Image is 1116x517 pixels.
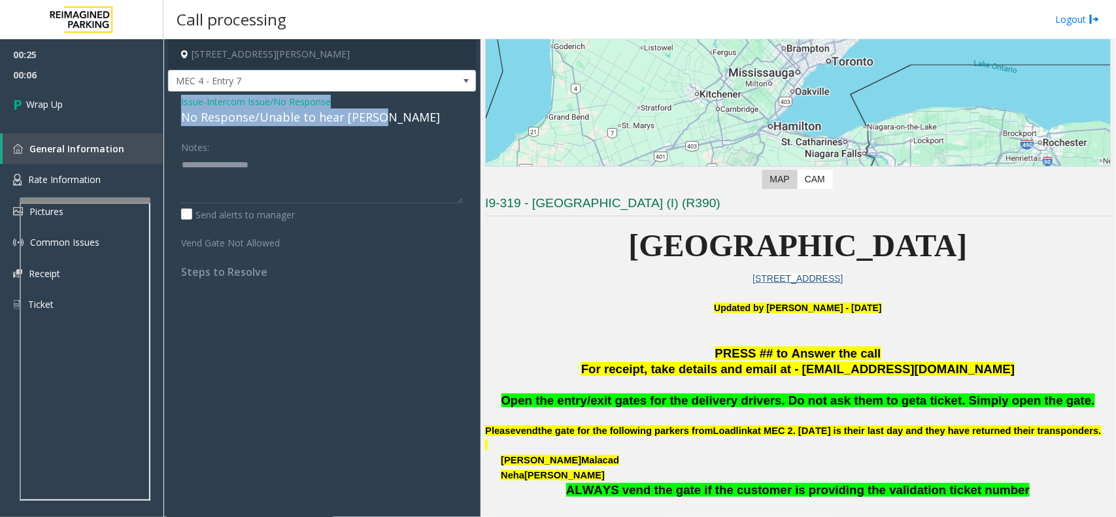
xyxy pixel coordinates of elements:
a: General Information [3,133,163,164]
b: Updated by [PERSON_NAME] - [DATE] [714,303,881,313]
label: Map [762,170,798,189]
label: Notes: [181,136,209,154]
span: Issue [181,95,203,108]
span: MEC 4 - Entry 7 [169,71,414,92]
span: Open the entry/exit gates for the delivery drivers. Do not ask them to get [501,393,921,407]
span: [PERSON_NAME] [524,470,605,481]
label: CAM [797,170,833,189]
span: [GEOGRAPHIC_DATA] [629,228,968,263]
img: logout [1089,12,1100,26]
span: at MEC 2. [DATE] is their last day and they have returned their transponders. [752,425,1101,436]
img: 'icon' [13,207,23,216]
h4: [STREET_ADDRESS][PERSON_NAME] [168,39,476,70]
span: Rate Information [28,173,101,186]
span: General Information [29,142,124,155]
img: 'icon' [13,144,23,154]
span: Neha [501,470,524,480]
img: 'icon' [13,269,22,278]
span: Malacad [581,455,619,466]
span: vend [516,425,538,437]
span: Intercom Issue/No Response [207,95,331,108]
span: a ticket. Simply open the gate. [920,393,1094,407]
span: [PERSON_NAME] [501,455,581,465]
a: Logout [1055,12,1100,26]
img: 'icon' [13,299,22,310]
span: Please [485,425,515,436]
div: 1 Robert Speck Parkway, Mississauga, ON [790,46,807,71]
span: - [203,95,331,108]
img: 'icon' [13,237,24,248]
h4: Steps to Resolve [181,266,463,278]
div: No Response/Unable to hear [PERSON_NAME] [181,108,463,126]
span: Loadlink [713,425,752,437]
label: Vend Gate Not Allowed [178,231,298,250]
span: Wrap Up [26,97,63,111]
img: 'icon' [13,174,22,186]
span: PRESS ## to Answer the call [715,346,881,360]
label: Send alerts to manager [181,208,295,222]
span: the gate for the following parkers from [538,425,713,436]
h3: I9-319 - [GEOGRAPHIC_DATA] (I) (R390) [485,195,1111,216]
a: [STREET_ADDRESS] [752,273,843,284]
span: For receipt, take details and email at - [EMAIL_ADDRESS][DOMAIN_NAME] [581,362,1015,376]
span: ALWAYS vend the gate if the customer is providing the validation ticket number [566,483,1030,497]
h3: Call processing [170,3,293,35]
